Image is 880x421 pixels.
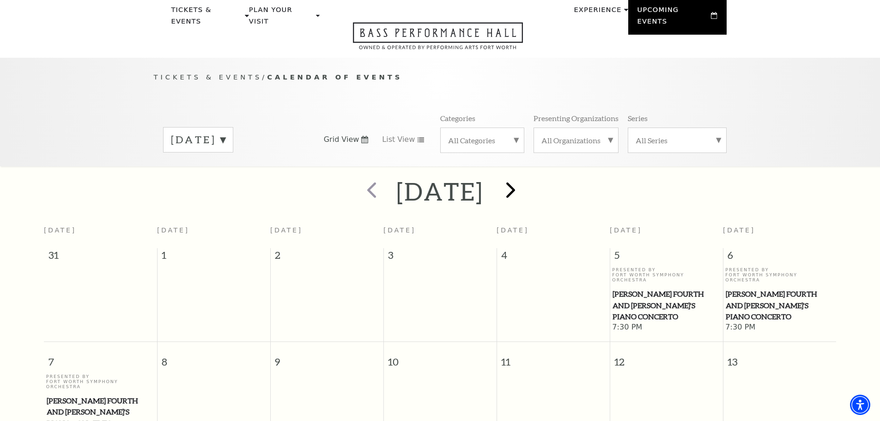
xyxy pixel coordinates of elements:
p: Presenting Organizations [534,113,619,123]
span: [DATE] [610,226,642,234]
span: 9 [271,342,383,374]
span: 7 [44,342,157,374]
p: Plan Your Visit [249,4,314,32]
span: 10 [384,342,497,374]
span: 7:30 PM [725,323,834,333]
label: All Organizations [541,135,611,145]
span: 8 [158,342,270,374]
p: / [154,72,727,83]
label: All Categories [448,135,516,145]
span: [PERSON_NAME] Fourth and [PERSON_NAME]'s Piano Concerto [726,288,833,323]
span: 5 [610,248,723,267]
span: [DATE] [157,226,189,234]
span: 11 [497,342,610,374]
span: 13 [723,342,837,374]
p: Presented By Fort Worth Symphony Orchestra [46,374,155,390]
p: Presented By Fort Worth Symphony Orchestra [725,267,834,283]
p: Presented By Fort Worth Symphony Orchestra [612,267,721,283]
span: 6 [723,248,837,267]
span: Grid View [324,134,359,145]
span: [PERSON_NAME] Fourth and [PERSON_NAME]'s Piano Concerto [613,288,720,323]
span: Tickets & Events [154,73,262,81]
h2: [DATE] [396,177,484,206]
span: [DATE] [270,226,303,234]
span: 7:30 PM [612,323,721,333]
label: [DATE] [171,133,225,147]
span: [DATE] [497,226,529,234]
p: Experience [574,4,621,21]
span: 1 [158,248,270,267]
label: All Series [636,135,719,145]
p: Categories [440,113,475,123]
p: Series [628,113,648,123]
span: 12 [610,342,723,374]
div: Accessibility Menu [850,395,870,415]
span: 3 [384,248,497,267]
a: Open this option [320,22,556,58]
span: 4 [497,248,610,267]
span: 31 [44,248,157,267]
button: next [492,175,526,208]
span: List View [382,134,415,145]
button: prev [354,175,388,208]
p: Tickets & Events [171,4,243,32]
span: [DATE] [723,226,755,234]
span: 2 [271,248,383,267]
span: [DATE] [44,226,76,234]
span: [DATE] [383,226,416,234]
p: Upcoming Events [637,4,709,32]
span: Calendar of Events [267,73,402,81]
